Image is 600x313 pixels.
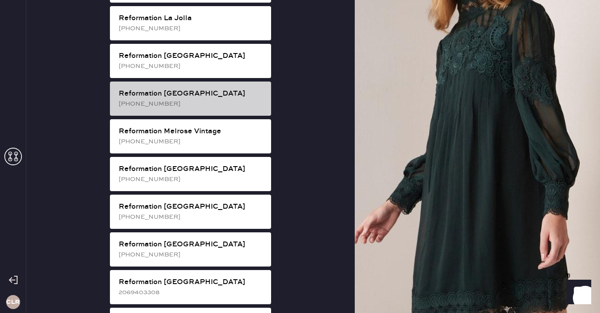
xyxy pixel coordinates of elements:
[119,288,264,297] div: 2069403308
[28,160,75,171] td: 970544
[119,250,264,260] div: [PHONE_NUMBER]
[28,59,568,69] div: Packing slip
[119,212,264,222] div: [PHONE_NUMBER]
[119,137,264,146] div: [PHONE_NUMBER]
[28,93,568,103] div: Customer information
[539,148,568,160] th: QTY
[28,272,568,282] div: Reformation Customer Love
[28,295,568,306] div: Orders In Shipment :
[119,89,264,99] div: Reformation [GEOGRAPHIC_DATA]
[119,202,264,212] div: Reformation [GEOGRAPHIC_DATA]
[119,277,264,288] div: Reformation [GEOGRAPHIC_DATA]
[119,126,264,137] div: Reformation Melrose Vintage
[28,148,75,160] th: ID
[119,99,264,109] div: [PHONE_NUMBER]
[75,160,539,171] td: Basic Strap Dress - Reformation - Malibu Linen Dress Blood Orange - Size: 4
[119,13,264,24] div: Reformation La Jolla
[119,164,264,174] div: Reformation [GEOGRAPHIC_DATA]
[6,299,20,305] h3: CLR
[28,261,568,272] div: Shipment #107763
[285,203,311,229] img: logo
[119,24,264,33] div: [PHONE_NUMBER]
[119,51,264,61] div: Reformation [GEOGRAPHIC_DATA]
[75,148,539,160] th: Description
[119,239,264,250] div: Reformation [GEOGRAPHIC_DATA]
[539,160,568,171] td: 1
[119,61,264,71] div: [PHONE_NUMBER]
[28,251,568,261] div: Shipment Summary
[119,174,264,184] div: [PHONE_NUMBER]
[28,69,568,80] div: Order # 82945
[558,274,596,311] iframe: Front Chat
[285,11,311,37] img: logo
[266,173,331,180] img: Logo
[28,103,568,135] div: # 89201 [PERSON_NAME] [PERSON_NAME] [EMAIL_ADDRESS][DOMAIN_NAME]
